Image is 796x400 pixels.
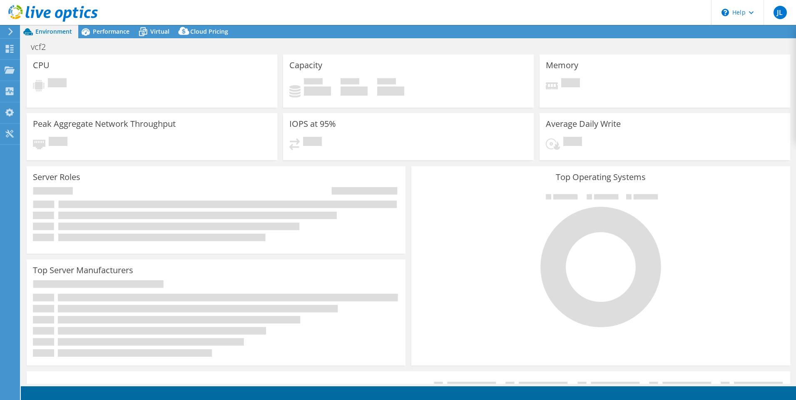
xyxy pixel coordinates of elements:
h4: 0 GiB [341,86,368,96]
span: Free [341,78,359,86]
h3: Peak Aggregate Network Throughput [33,119,176,128]
span: Pending [561,78,580,89]
h3: IOPS at 95% [289,119,336,128]
h4: 0 GiB [377,86,404,96]
span: Pending [49,137,67,148]
h3: Capacity [289,61,322,70]
svg: \n [721,9,729,16]
span: Pending [303,137,322,148]
h3: Top Server Manufacturers [33,266,133,275]
h3: Top Operating Systems [418,173,784,182]
h1: vcf2 [27,42,59,52]
span: Pending [48,78,67,89]
span: Total [377,78,396,86]
span: Performance [93,27,129,35]
span: JL [774,6,787,19]
span: Pending [563,137,582,148]
h3: Server Roles [33,173,80,182]
h4: 0 GiB [304,86,331,96]
h3: Average Daily Write [546,119,621,128]
span: Cloud Pricing [190,27,228,35]
span: Virtual [150,27,169,35]
h3: CPU [33,61,50,70]
span: Environment [35,27,72,35]
span: Used [304,78,323,86]
h3: Memory [546,61,578,70]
